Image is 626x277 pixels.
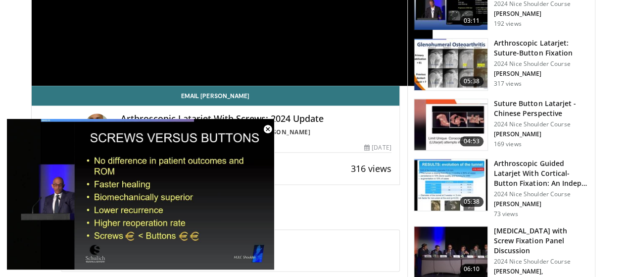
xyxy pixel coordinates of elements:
span: 05:38 [460,197,483,207]
img: ccf31911-3124-44e0-9985-4783b9e891bc.150x105_q85_crop-smart_upscale.jpg [414,159,487,211]
p: [PERSON_NAME] [494,130,589,138]
h3: Suture Button Latarjet - Chinese Perspective [494,99,589,118]
p: 169 views [494,140,522,148]
span: 03:11 [460,16,483,26]
p: 2024 Nice Shoulder Course [494,190,589,198]
h3: Arthroscopic Latarjet: Suture-Button Fixation [494,38,589,58]
p: 73 views [494,210,518,218]
img: f5d15ebf-9eea-4360-87a2-b15da6ee0df2.150x105_q85_crop-smart_upscale.jpg [414,39,487,90]
p: 2024 Nice Shoulder Course [494,258,589,266]
a: 05:38 Arthroscopic Latarjet: Suture-Button Fixation 2024 Nice Shoulder Course [PERSON_NAME] 317 v... [414,38,589,91]
img: Avatar [85,113,109,137]
h3: [MEDICAL_DATA] with Screw Fixation Panel Discussion [494,226,589,256]
p: [PERSON_NAME] [494,70,589,78]
h4: Arthroscopic Latarjet With Screws: 2024 Update [121,113,391,124]
div: [DATE] [364,143,391,152]
button: Close [258,119,278,140]
a: [PERSON_NAME] [258,128,311,136]
a: 04:53 Suture Button Latarjet - Chinese Perspective 2024 Nice Shoulder Course [PERSON_NAME] 169 views [414,99,589,151]
span: 316 views [351,163,391,174]
p: [PERSON_NAME] [494,10,589,18]
p: 317 views [494,80,522,88]
h3: Arthroscopic Guided Latarjet With Cortical-Button Fixation: An Indep… [494,159,589,188]
span: 06:10 [460,264,483,274]
p: 2024 Nice Shoulder Course [494,120,589,128]
p: [PERSON_NAME] [494,200,589,208]
video-js: Video Player [7,119,274,270]
p: 192 views [494,20,522,28]
a: 05:38 Arthroscopic Guided Latarjet With Cortical-Button Fixation: An Indep… 2024 Nice Shoulder Co... [414,159,589,218]
img: c2ee0f92-ba60-4316-9b0d-99871c745d6e.150x105_q85_crop-smart_upscale.jpg [414,99,487,151]
span: 05:38 [460,76,483,86]
a: Email [PERSON_NAME] [32,86,399,106]
span: 04:53 [460,136,483,146]
p: 2024 Nice Shoulder Course [494,60,589,68]
img: 2024 Nice Shoulder Course [40,113,81,137]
